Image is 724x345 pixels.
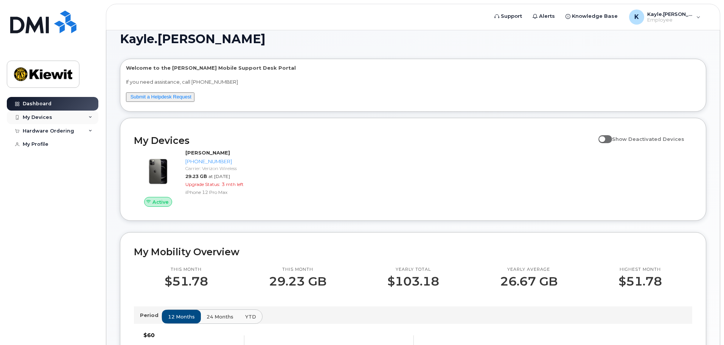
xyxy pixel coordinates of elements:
span: 29.23 GB [185,173,207,179]
button: Submit a Helpdesk Request [126,92,194,102]
span: 3 mth left [222,181,244,187]
p: $51.78 [618,275,662,288]
div: iPhone 12 Pro Max [185,189,264,195]
p: This month [269,267,326,273]
p: $103.18 [387,275,439,288]
p: Period [140,312,162,319]
a: Alerts [527,9,560,24]
p: 29.23 GB [269,275,326,288]
tspan: $60 [143,332,155,339]
div: [PHONE_NUMBER] [185,158,264,165]
span: 24 months [207,313,233,320]
div: Carrier: Verizon Wireless [185,165,264,172]
p: Yearly total [387,267,439,273]
a: Submit a Helpdesk Request [131,94,191,100]
span: Knowledge Base [572,12,618,20]
strong: [PERSON_NAME] [185,150,230,156]
span: at [DATE] [208,173,230,179]
span: Kayle.[PERSON_NAME] [120,33,266,45]
a: Active[PERSON_NAME][PHONE_NUMBER]Carrier: Verizon Wireless29.23 GBat [DATE]Upgrade Status:3 mth l... [134,149,267,207]
img: image20231002-3703462-192i45l.jpeg [140,153,176,189]
h2: My Mobility Overview [134,246,692,258]
p: 26.67 GB [500,275,558,288]
input: Show Deactivated Devices [598,132,604,138]
p: Yearly average [500,267,558,273]
iframe: Messenger Launcher [691,312,718,339]
span: Show Deactivated Devices [612,136,684,142]
span: Support [501,12,522,20]
span: Alerts [539,12,555,20]
div: Kayle.Murdaugh [624,9,706,25]
span: Active [152,198,169,206]
p: Welcome to the [PERSON_NAME] Mobile Support Desk Portal [126,64,700,72]
p: Highest month [618,267,662,273]
p: $51.78 [165,275,208,288]
span: Upgrade Status: [185,181,220,187]
span: Employee [647,17,693,23]
h2: My Devices [134,135,595,146]
a: Knowledge Base [560,9,623,24]
span: K [634,12,639,22]
span: YTD [245,313,256,320]
p: If you need assistance, call [PHONE_NUMBER] [126,78,700,86]
p: This month [165,267,208,273]
a: Support [489,9,527,24]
